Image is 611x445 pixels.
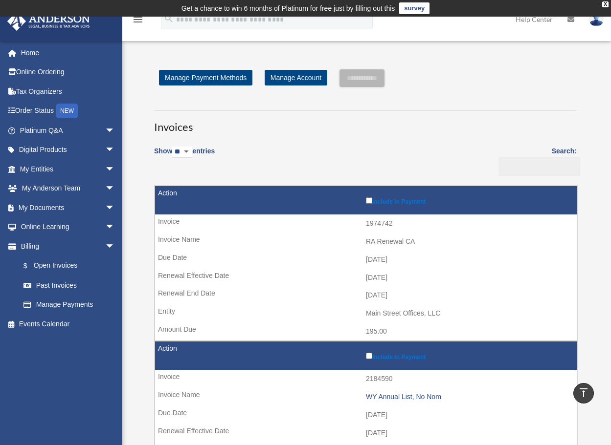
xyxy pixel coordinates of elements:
[366,353,372,359] input: Include in Payment
[498,157,580,175] input: Search:
[155,251,577,269] td: [DATE]
[14,256,120,276] a: $Open Invoices
[155,322,577,341] td: 195.00
[366,197,372,204] input: Include in Payment
[495,145,577,175] label: Search:
[7,159,130,179] a: My Entitiesarrow_drop_down
[7,236,125,256] a: Billingarrow_drop_down
[7,217,130,237] a: Online Learningarrow_drop_down
[163,13,174,24] i: search
[105,179,125,199] span: arrow_drop_down
[578,387,589,399] i: vertical_align_top
[105,236,125,256] span: arrow_drop_down
[155,269,577,287] td: [DATE]
[7,140,130,160] a: Digital Productsarrow_drop_down
[159,70,252,85] a: Manage Payment Methods
[7,63,130,82] a: Online Ordering
[7,82,130,101] a: Tax Organizers
[399,2,430,14] a: survey
[265,70,327,85] a: Manage Account
[155,406,577,424] td: [DATE]
[181,2,395,14] div: Get a chance to win 6 months of Platinum for free just by filling out this
[4,12,93,31] img: Anderson Advisors Platinum Portal
[105,198,125,218] span: arrow_drop_down
[155,214,577,233] td: 1974742
[7,314,130,334] a: Events Calendar
[154,145,215,168] label: Show entries
[589,12,604,26] img: User Pic
[366,351,572,360] label: Include in Payment
[7,179,130,198] a: My Anderson Teamarrow_drop_down
[573,383,594,403] a: vertical_align_top
[105,217,125,237] span: arrow_drop_down
[172,147,192,158] select: Showentries
[7,43,130,63] a: Home
[56,104,78,118] div: NEW
[366,237,572,246] div: RA Renewal CA
[602,1,609,7] div: close
[155,424,577,443] td: [DATE]
[155,304,577,323] td: Main Street Offices, LLC
[155,286,577,305] td: [DATE]
[14,275,125,295] a: Past Invoices
[154,110,577,135] h3: Invoices
[155,370,577,388] td: 2184590
[7,198,130,217] a: My Documentsarrow_drop_down
[366,393,572,401] div: WY Annual List, No Nom
[105,159,125,179] span: arrow_drop_down
[7,101,130,121] a: Order StatusNEW
[132,17,144,25] a: menu
[132,14,144,25] i: menu
[7,121,130,140] a: Platinum Q&Aarrow_drop_down
[14,295,125,315] a: Manage Payments
[29,260,34,272] span: $
[105,140,125,160] span: arrow_drop_down
[105,121,125,141] span: arrow_drop_down
[366,195,572,205] label: Include in Payment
